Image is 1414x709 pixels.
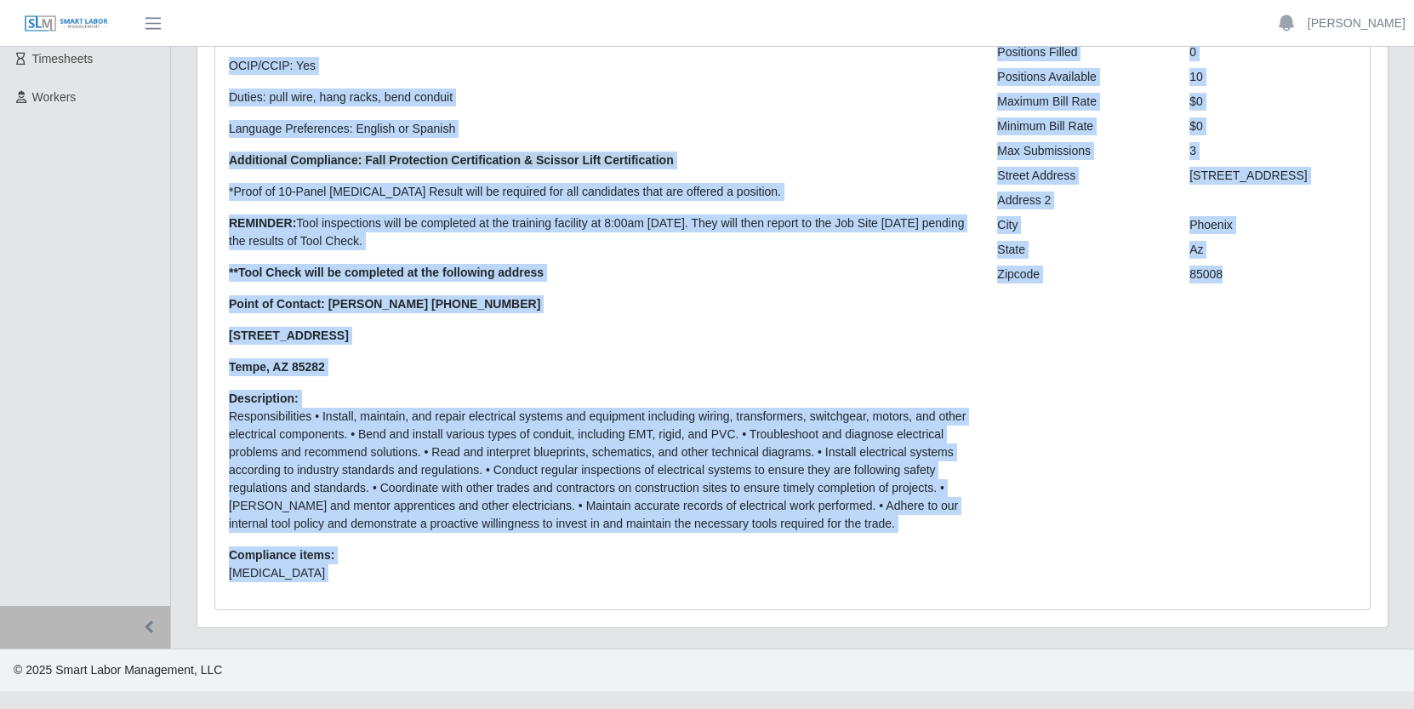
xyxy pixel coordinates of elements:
li: [MEDICAL_DATA] [229,564,972,582]
div: 3 [1177,142,1369,160]
div: Az [1177,241,1369,259]
div: $0 [1177,117,1369,135]
span: Duties: pull wire, hang racks, bend conduit [229,90,453,104]
div: Phoenix [1177,216,1369,234]
p: *Proof of 10-Panel [MEDICAL_DATA] Result will be required for all candidates that are offered a p... [229,183,972,201]
div: Positions Filled [984,43,1177,61]
b: Compliance items: [229,548,334,562]
div: Address 2 [984,192,1177,209]
span: Timesheets [32,52,94,66]
strong: REMINDER: [229,216,296,230]
strong: Point of Contact: [PERSON_NAME] [PHONE_NUMBER] [229,297,540,311]
a: [PERSON_NAME] [1308,14,1405,32]
div: Zipcode [984,266,1177,283]
div: City [984,216,1177,234]
img: SLM Logo [24,14,109,33]
p: Responsibilities • Install, maintain, and repair electrical systems and equipment including wirin... [229,408,972,533]
div: $0 [1177,93,1369,111]
strong: **Tool Check will be completed at the following address [229,266,544,279]
div: Street Address [984,167,1177,185]
span: Workers [32,90,77,104]
div: 85008 [1177,266,1369,283]
div: Minimum Bill Rate [984,117,1177,135]
div: State [984,241,1177,259]
span: © 2025 Smart Labor Management, LLC [14,663,222,677]
div: 0 [1177,43,1369,61]
p: Tool inspections will be completed at the training facility at 8:00am [DATE]. They will then repo... [229,214,972,250]
div: Maximum Bill Rate [984,93,1177,111]
p: Language Preferences: English or Spanish [229,120,972,138]
div: [STREET_ADDRESS] [1177,167,1369,185]
div: Positions Available [984,68,1177,86]
div: 10 [1177,68,1369,86]
div: Max Submissions [984,142,1177,160]
strong: Additional Compliance: Fall Protection Certification & Scissor Lift Certification [229,153,674,167]
b: Description: [229,392,299,405]
strong: Tempe, AZ 85282 [229,360,325,374]
p: OCIP/CCIP: Yes [229,57,972,75]
strong: [STREET_ADDRESS] [229,329,349,342]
